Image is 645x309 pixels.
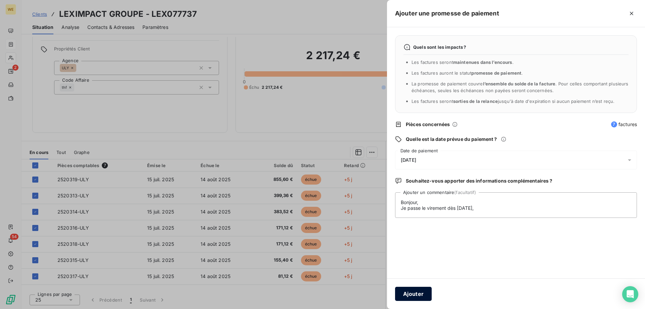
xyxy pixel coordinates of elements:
[622,286,638,302] div: Open Intercom Messenger
[412,99,614,104] span: Les factures seront jusqu'à date d'expiration si aucun paiement n’est reçu.
[406,121,450,128] span: Pièces concernées
[406,178,552,184] span: Souhaitez-vous apporter des informations complémentaires ?
[412,81,629,93] span: La promesse de paiement couvre . Pour celles comportant plusieurs échéances, seules les échéances...
[413,44,466,50] span: Quels sont les impacts ?
[406,136,497,143] span: Quelle est la date prévue du paiement ?
[395,287,432,301] button: Ajouter
[453,60,512,65] span: maintenues dans l’encours
[471,70,521,76] span: promesse de paiement
[611,121,617,127] span: 7
[611,121,637,128] span: factures
[401,157,416,163] span: [DATE]
[395,9,499,18] h5: Ajouter une promesse de paiement
[453,99,498,104] span: sorties de la relance
[412,70,523,76] span: Les factures auront le statut .
[483,81,556,86] span: l’ensemble du solde de la facture
[412,60,514,65] span: Les factures seront .
[395,192,637,218] textarea: Bonjour, Je passe le virement dès [DATE],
